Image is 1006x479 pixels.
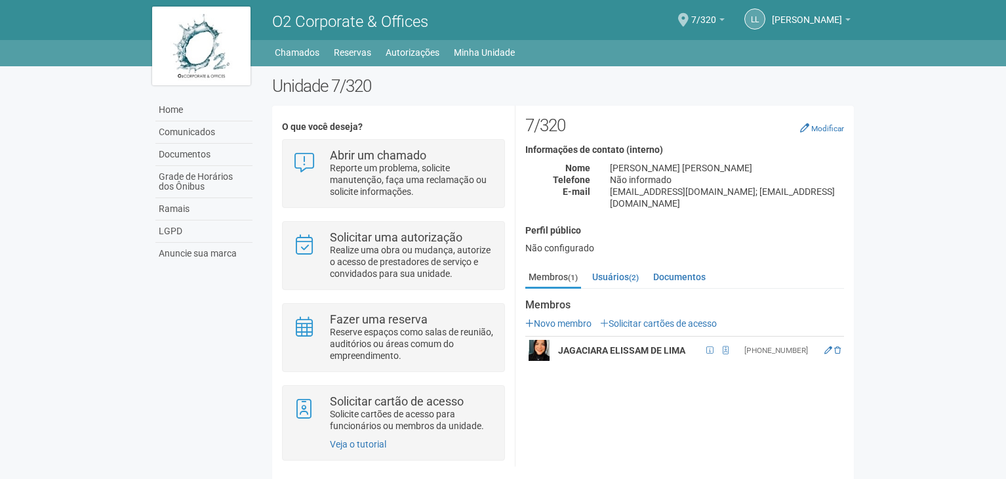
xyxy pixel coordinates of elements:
small: (1) [568,273,578,282]
h4: Perfil público [525,226,844,236]
p: Reserve espaços como salas de reunião, auditórios ou áreas comum do empreendimento. [330,326,494,362]
a: Membros(1) [525,267,581,289]
a: Solicitar cartão de acesso Solicite cartões de acesso para funcionários ou membros da unidade. [292,396,494,432]
strong: Nome [565,163,590,173]
p: Solicite cartões de acesso para funcionários ou membros da unidade. [330,408,494,432]
a: Solicitar uma autorização Realize uma obra ou mudança, autorize o acesso de prestadores de serviç... [292,232,494,280]
div: [PHONE_NUMBER] [744,345,815,356]
h2: 7/320 [525,115,844,135]
p: Realize uma obra ou mudança, autorize o acesso de prestadores de serviço e convidados para sua un... [330,244,494,280]
div: [EMAIL_ADDRESS][DOMAIN_NAME]; [EMAIL_ADDRESS][DOMAIN_NAME] [600,186,854,209]
a: Novo membro [525,318,592,329]
strong: Abrir um chamado [330,148,426,162]
small: Modificar [811,124,844,133]
a: Documentos [650,267,709,287]
a: LGPD [155,220,252,243]
strong: E-mail [563,186,590,197]
a: Veja o tutorial [330,439,386,449]
span: 7/320 [691,2,716,25]
img: logo.jpg [152,7,251,85]
a: Editar membro [824,346,832,355]
a: Autorizações [386,43,439,62]
a: ll [744,9,765,30]
a: Minha Unidade [454,43,515,62]
a: Documentos [155,144,252,166]
a: Comunicados [155,121,252,144]
a: Fazer uma reserva Reserve espaços como salas de reunião, auditórios ou áreas comum do empreendime... [292,314,494,362]
img: user.png [529,340,550,361]
strong: Telefone [553,175,590,185]
div: Não configurado [525,242,844,254]
p: Reporte um problema, solicite manutenção, faça uma reclamação ou solicite informações. [330,162,494,198]
strong: Solicitar uma autorização [330,230,462,244]
a: Solicitar cartões de acesso [600,318,717,329]
h4: O que você deseja? [282,122,504,132]
strong: Solicitar cartão de acesso [330,394,464,408]
h4: Informações de contato (interno) [525,145,844,155]
a: [PERSON_NAME] [772,16,851,27]
a: Home [155,99,252,121]
small: (2) [629,273,639,282]
a: Usuários(2) [589,267,642,287]
a: Abrir um chamado Reporte um problema, solicite manutenção, faça uma reclamação ou solicite inform... [292,150,494,198]
div: [PERSON_NAME] [PERSON_NAME] [600,162,854,174]
a: Grade de Horários dos Ônibus [155,166,252,198]
a: Excluir membro [834,346,841,355]
span: lucas leal finger [772,2,842,25]
a: Anuncie sua marca [155,243,252,264]
a: Reservas [334,43,371,62]
strong: Fazer uma reserva [330,312,428,326]
h2: Unidade 7/320 [272,76,854,96]
strong: JAGACIARA ELISSAM DE LIMA [558,345,685,356]
a: Ramais [155,198,252,220]
div: Não informado [600,174,854,186]
a: Modificar [800,123,844,133]
a: Chamados [275,43,319,62]
strong: Membros [525,299,844,311]
span: O2 Corporate & Offices [272,12,428,31]
a: 7/320 [691,16,725,27]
